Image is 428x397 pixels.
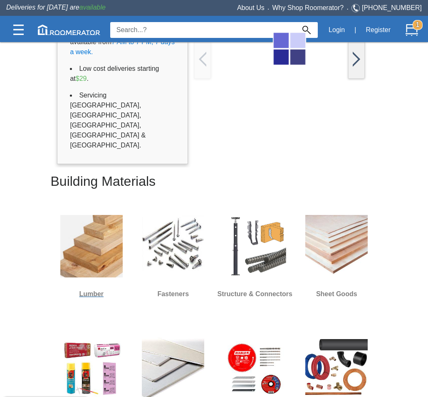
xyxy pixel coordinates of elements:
[361,21,395,39] button: Register
[79,4,106,11] span: available
[38,25,100,35] img: roomerator-logo.svg
[362,4,422,11] a: [PHONE_NUMBER]
[60,209,123,305] a: Lumber
[76,75,87,82] span: $29
[110,22,296,38] input: Search...?
[50,167,377,195] h2: Building Materials
[273,32,306,65] img: indicator_mask.gif
[142,289,204,300] h6: Fasteners
[305,215,368,277] img: Sheet_Good.jpg
[305,289,368,300] h6: Sheet Goods
[70,87,175,154] li: Servicing [GEOGRAPHIC_DATA], [GEOGRAPHIC_DATA], [GEOGRAPHIC_DATA], [GEOGRAPHIC_DATA] & [GEOGRAPHI...
[237,4,265,11] a: About Us
[272,4,344,11] a: Why Shop Roomerator?
[344,7,351,11] span: •
[305,209,368,305] a: Sheet Goods
[218,289,292,300] h6: Structure & Connectors
[406,24,418,36] img: Cart.svg
[60,289,123,300] h6: Lumber
[218,209,292,305] a: Structure & Connectors
[70,60,175,87] li: Low cost deliveries starting at .
[13,25,24,35] img: Categories.svg
[265,7,272,11] span: •
[60,215,123,277] img: Lumber.jpg
[142,209,204,305] a: Fasteners
[413,20,423,30] strong: 1
[224,215,286,277] img: S&H.jpg
[351,3,362,13] img: Telephone.svg
[6,4,106,11] span: Deliveries for [DATE] are
[70,38,175,55] span: 7 AM to 7 PM, 7 days a week.
[142,215,204,277] img: Screw.jpg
